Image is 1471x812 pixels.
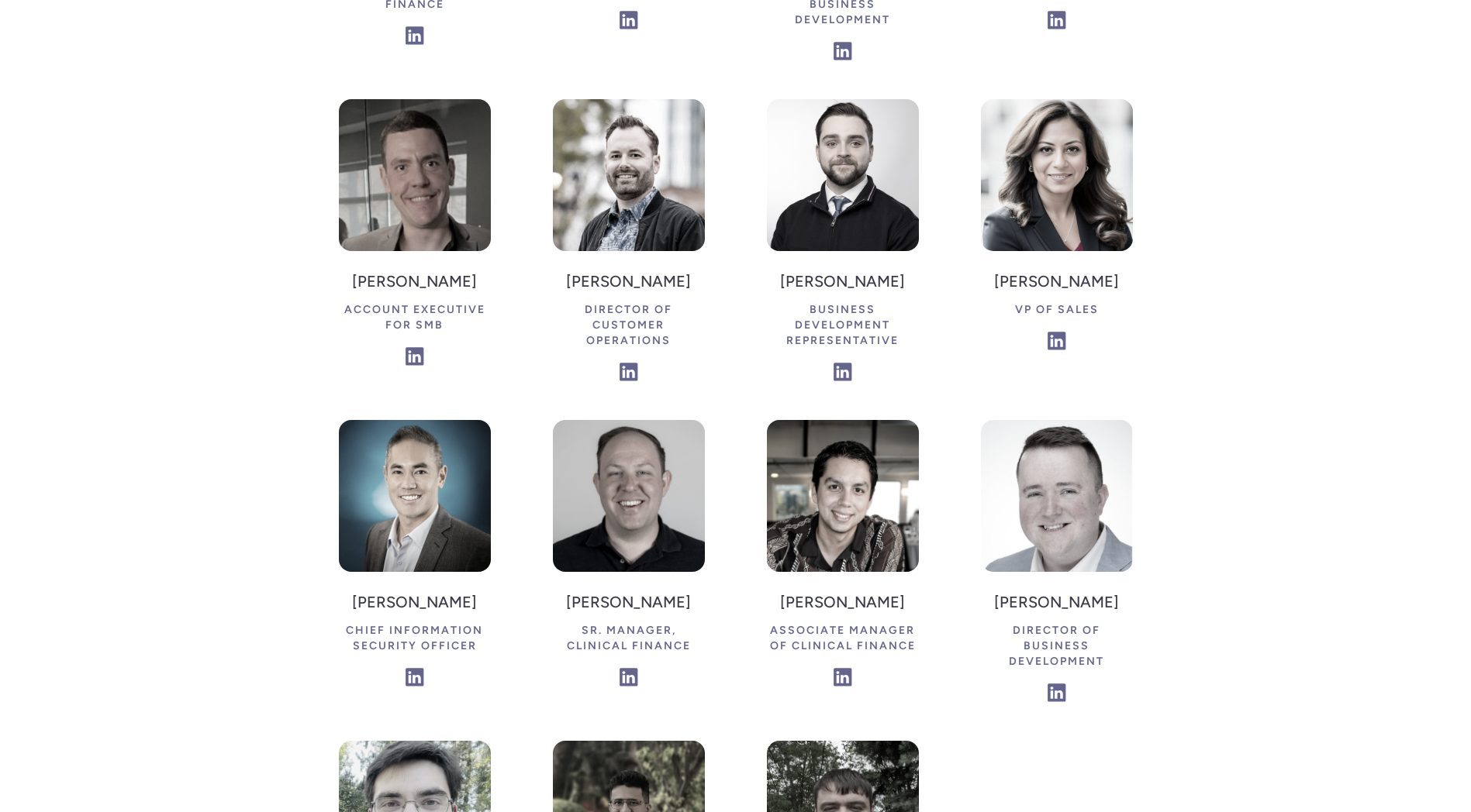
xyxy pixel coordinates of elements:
[981,587,1133,617] h4: [PERSON_NAME]
[339,617,491,660] div: Chief Information Security Officer
[767,617,919,660] div: Associate Manager of Clinical Finance
[553,267,705,296] h4: [PERSON_NAME]
[767,99,919,389] a: [PERSON_NAME]Business Development Representative
[553,99,705,389] a: [PERSON_NAME]Director of Customer Operations
[339,99,491,373] a: [PERSON_NAME]Account Executive for SMB
[339,267,491,296] h4: [PERSON_NAME]
[339,296,491,339] div: Account Executive for SMB
[981,617,1133,676] div: Director of Business Development
[994,267,1119,296] h4: [PERSON_NAME]
[981,420,1133,710] a: [PERSON_NAME]Director of Business Development
[767,267,919,296] h4: [PERSON_NAME]
[553,617,705,660] div: Sr. Manager, Clinical Finance
[553,587,705,617] h4: [PERSON_NAME]
[553,296,705,355] div: Director of Customer Operations
[767,296,919,355] div: Business Development Representative
[339,587,491,617] h4: [PERSON_NAME]
[981,99,1133,358] a: [PERSON_NAME]VP of Sales
[767,587,919,617] h4: [PERSON_NAME]
[339,420,491,694] a: [PERSON_NAME]Chief Information Security Officer
[767,420,919,694] a: [PERSON_NAME]Associate Manager of Clinical Finance
[553,420,705,694] a: [PERSON_NAME]Sr. Manager, Clinical Finance
[994,296,1119,324] div: VP of Sales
